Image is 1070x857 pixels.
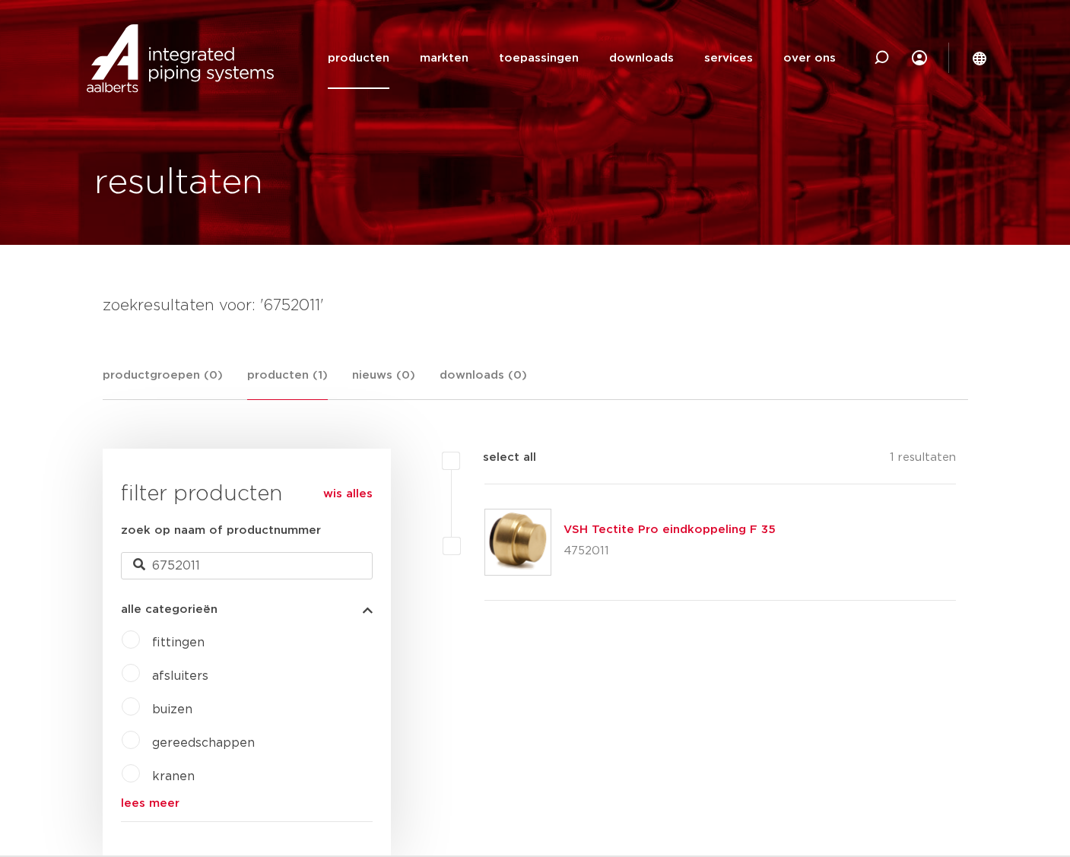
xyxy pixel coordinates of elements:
nav: Menu [328,27,836,89]
h1: resultaten [94,159,263,208]
a: lees meer [121,798,373,809]
a: over ons [783,27,836,89]
p: 1 resultaten [890,449,956,472]
a: producten (1) [247,367,328,400]
a: producten [328,27,389,89]
input: zoeken [121,552,373,579]
img: Thumbnail for VSH Tectite Pro eindkoppeling F 35 [485,509,551,575]
a: nieuws (0) [352,367,415,399]
a: afsluiters [152,670,208,682]
a: kranen [152,770,195,782]
span: alle categorieën [121,604,217,615]
a: fittingen [152,636,205,649]
a: services [704,27,753,89]
a: productgroepen (0) [103,367,223,399]
a: VSH Tectite Pro eindkoppeling F 35 [564,524,776,535]
a: gereedschappen [152,737,255,749]
h3: filter producten [121,479,373,509]
button: alle categorieën [121,604,373,615]
label: select all [460,449,536,467]
a: buizen [152,703,192,716]
h4: zoekresultaten voor: '6752011' [103,294,968,318]
a: toepassingen [499,27,579,89]
a: downloads [609,27,674,89]
label: zoek op naam of productnummer [121,522,321,540]
a: markten [420,27,468,89]
a: downloads (0) [440,367,527,399]
p: 4752011 [564,539,776,563]
div: my IPS [912,27,927,89]
a: wis alles [323,485,373,503]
